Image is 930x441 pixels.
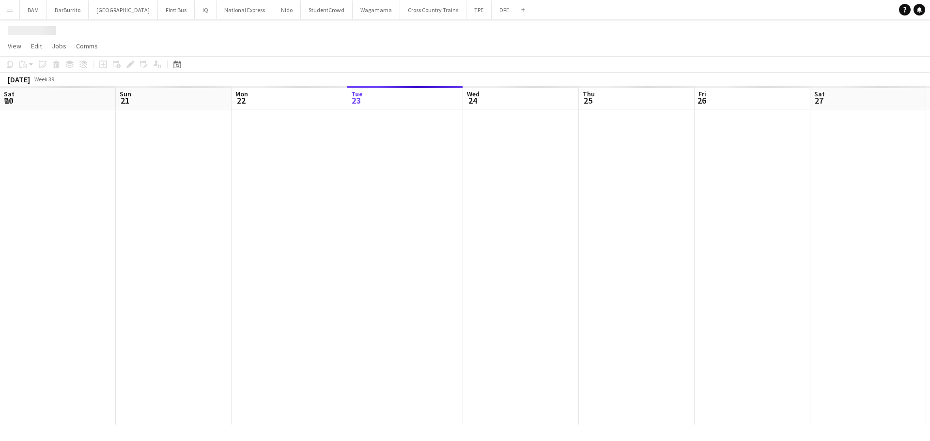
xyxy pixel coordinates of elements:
span: 23 [350,95,363,106]
span: 26 [697,95,706,106]
span: Edit [31,42,42,50]
span: Mon [235,90,248,98]
button: National Express [217,0,273,19]
span: Fri [698,90,706,98]
button: StudentCrowd [301,0,353,19]
button: First Bus [158,0,195,19]
span: Sun [120,90,131,98]
span: 22 [234,95,248,106]
span: Comms [76,42,98,50]
a: Edit [27,40,46,52]
span: Week 39 [32,76,56,83]
button: TPE [466,0,492,19]
button: BAM [20,0,47,19]
span: Wed [467,90,480,98]
button: Cross Country Trains [400,0,466,19]
span: 21 [118,95,131,106]
a: Comms [72,40,102,52]
span: Sat [4,90,15,98]
button: IQ [195,0,217,19]
a: View [4,40,25,52]
span: Tue [351,90,363,98]
button: BarBurrito [47,0,89,19]
span: Jobs [52,42,66,50]
span: Sat [814,90,825,98]
span: 27 [813,95,825,106]
span: 25 [581,95,595,106]
a: Jobs [48,40,70,52]
div: [DATE] [8,75,30,84]
button: Wagamama [353,0,400,19]
button: [GEOGRAPHIC_DATA] [89,0,158,19]
button: Nido [273,0,301,19]
span: 24 [465,95,480,106]
span: Thu [583,90,595,98]
span: 20 [2,95,15,106]
span: View [8,42,21,50]
button: DFE [492,0,517,19]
